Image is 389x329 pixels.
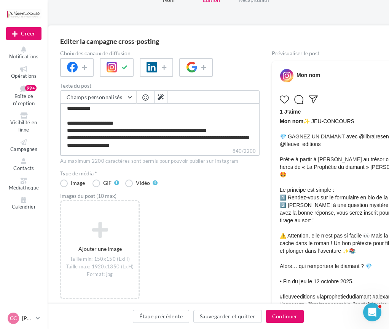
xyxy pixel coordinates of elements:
[193,310,262,323] button: Sauvegarder et quitter
[136,180,150,186] div: Vidéo
[61,91,136,104] button: Champs personnalisés
[6,138,41,154] a: Campagnes
[9,53,38,59] span: Notifications
[6,176,41,193] a: Médiathèque
[294,95,303,104] svg: Commenter
[60,51,260,56] label: Choix des canaux de diffusion
[297,71,320,79] div: Mon nom
[60,171,260,176] label: Type de média *
[25,85,37,91] div: 99+
[309,95,318,104] svg: Partager la publication
[133,310,189,323] button: Étape précédente
[6,64,41,81] a: Opérations
[363,303,381,321] iframe: Intercom live chat
[60,147,260,156] label: 840/2200
[10,146,37,152] span: Campagnes
[6,195,41,212] a: Calendrier
[60,38,159,45] div: Editer la campagne cross-posting
[6,27,41,40] div: Nouvelle campagne
[60,158,260,165] div: Au maximum 2200 caractères sont permis pour pouvoir publier sur Instagram
[22,315,33,322] p: [PERSON_NAME]
[12,204,36,210] span: Calendrier
[103,180,112,186] div: GIF
[6,83,41,108] a: Boîte de réception99+
[67,94,122,100] span: Champs personnalisés
[6,111,41,134] a: Visibilité en ligne
[6,157,41,173] a: Contacts
[13,165,34,171] span: Contacts
[60,193,260,199] div: Images du post (10 max)
[6,311,41,326] a: CC [PERSON_NAME]
[11,73,37,79] span: Opérations
[71,180,85,186] div: Image
[60,83,260,88] label: Texte du post
[266,310,304,323] button: Continuer
[280,95,289,104] svg: J’aime
[9,185,39,191] span: Médiathèque
[13,93,35,107] span: Boîte de réception
[280,118,303,124] span: Mon nom
[10,315,17,322] span: CC
[6,27,41,40] button: Créer
[10,120,37,133] span: Visibilité en ligne
[6,45,41,61] button: Notifications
